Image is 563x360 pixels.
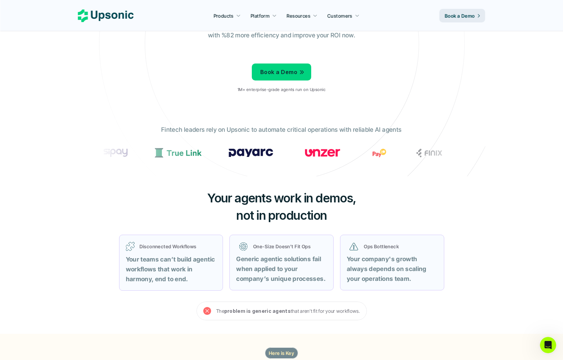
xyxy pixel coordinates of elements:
[126,256,217,283] strong: Your teams can’t build agentic workflows that work in harmony, end to end.
[540,337,556,353] iframe: Intercom live chat
[161,125,401,135] p: Fintech leaders rely on Upsonic to automate critical operations with reliable AI agents
[287,12,311,19] p: Resources
[26,229,41,234] span: Home
[207,191,356,205] span: Your agents work in demos,
[90,229,114,234] span: Messages
[117,11,129,23] div: Close
[236,255,325,282] strong: Generic agentic solutions fail when applied to your company’s unique processes.
[445,12,475,19] p: Book a Demo
[238,87,325,92] p: 1M+ enterprise-grade agents run on Upsonic
[327,12,353,19] p: Customers
[347,255,428,282] strong: Your company's growth always depends on scaling your operations team.
[216,307,360,315] p: The that aren’t fit for your workflows.
[139,243,217,250] p: Disconnected Workflows
[213,12,233,19] p: Products
[14,13,60,24] img: logo
[14,48,122,60] p: Hi there 👋
[14,60,122,71] p: How can we help?
[364,243,434,250] p: Ops Bottleneck
[439,9,485,22] a: Book a Demo
[236,208,327,223] span: not in production
[260,67,297,77] p: Book a Demo
[252,64,311,80] a: Book a Demo
[14,86,113,93] div: Send us a message
[250,12,269,19] p: Platform
[14,93,113,100] div: We will reply as soon as we can
[68,212,136,239] button: Messages
[209,10,245,22] a: Products
[269,349,295,357] p: Here is Key
[224,308,291,314] strong: problem is generic agents
[253,243,324,250] p: One-Size Doesn’t Fit Ops
[92,11,106,24] div: Profile image for Mehmet
[7,80,129,106] div: Send us a messageWe will reply as soon as we can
